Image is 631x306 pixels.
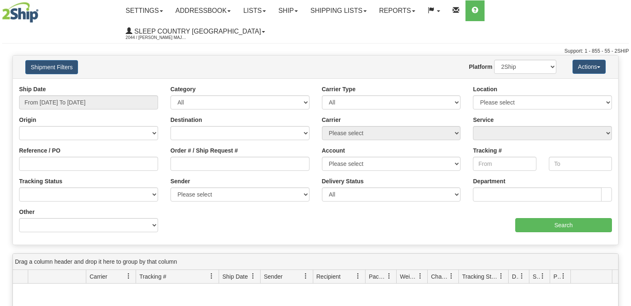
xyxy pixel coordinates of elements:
[25,60,78,74] button: Shipment Filters
[369,272,386,281] span: Packages
[322,85,356,93] label: Carrier Type
[373,0,421,21] a: Reports
[171,177,190,185] label: Sender
[171,116,202,124] label: Destination
[494,269,508,283] a: Tracking Status filter column settings
[19,116,36,124] label: Origin
[119,0,169,21] a: Settings
[13,254,618,270] div: grid grouping header
[553,272,560,281] span: Pickup Status
[515,269,529,283] a: Delivery Status filter column settings
[473,85,497,93] label: Location
[322,116,341,124] label: Carrier
[237,0,272,21] a: Lists
[317,272,341,281] span: Recipient
[533,272,540,281] span: Shipment Issues
[205,269,219,283] a: Tracking # filter column settings
[473,146,502,155] label: Tracking #
[462,272,498,281] span: Tracking Status
[469,63,492,71] label: Platform
[126,34,188,42] span: 2044 / [PERSON_NAME] Major [PERSON_NAME]
[2,48,629,55] div: Support: 1 - 855 - 55 - 2SHIP
[132,28,261,35] span: Sleep Country [GEOGRAPHIC_DATA]
[19,177,62,185] label: Tracking Status
[19,85,46,93] label: Ship Date
[473,177,505,185] label: Department
[299,269,313,283] a: Sender filter column settings
[171,85,196,93] label: Category
[444,269,458,283] a: Charge filter column settings
[515,218,612,232] input: Search
[549,157,612,171] input: To
[322,146,345,155] label: Account
[246,269,260,283] a: Ship Date filter column settings
[536,269,550,283] a: Shipment Issues filter column settings
[382,269,396,283] a: Packages filter column settings
[2,2,39,23] img: logo2044.jpg
[351,269,365,283] a: Recipient filter column settings
[171,146,238,155] label: Order # / Ship Request #
[413,269,427,283] a: Weight filter column settings
[122,269,136,283] a: Carrier filter column settings
[119,21,271,42] a: Sleep Country [GEOGRAPHIC_DATA] 2044 / [PERSON_NAME] Major [PERSON_NAME]
[19,208,34,216] label: Other
[473,116,494,124] label: Service
[322,177,364,185] label: Delivery Status
[473,157,536,171] input: From
[512,272,519,281] span: Delivery Status
[573,60,606,74] button: Actions
[304,0,373,21] a: Shipping lists
[222,272,248,281] span: Ship Date
[90,272,107,281] span: Carrier
[272,0,304,21] a: Ship
[400,272,417,281] span: Weight
[431,272,448,281] span: Charge
[264,272,283,281] span: Sender
[612,111,630,195] iframe: chat widget
[169,0,237,21] a: Addressbook
[139,272,166,281] span: Tracking #
[19,146,61,155] label: Reference / PO
[556,269,570,283] a: Pickup Status filter column settings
